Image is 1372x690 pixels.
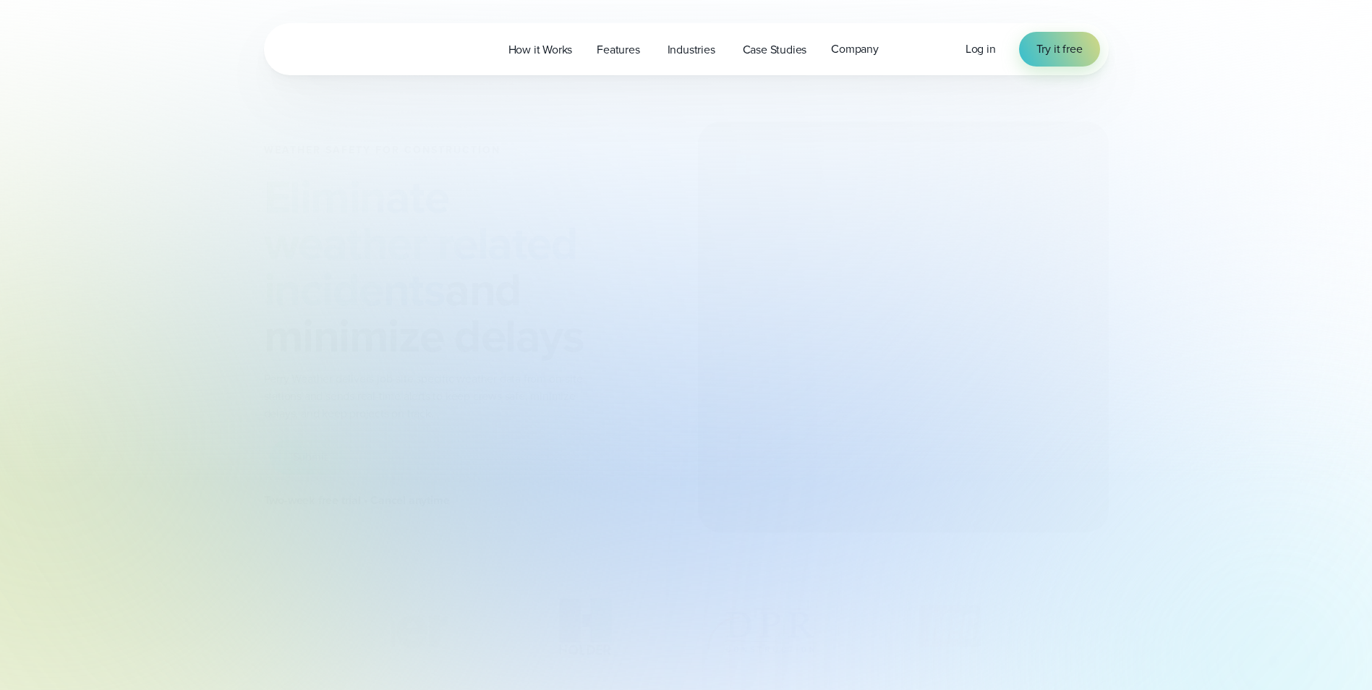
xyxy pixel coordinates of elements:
span: Log in [966,41,996,57]
a: Log in [966,41,996,58]
a: How it Works [496,35,585,64]
span: How it Works [508,41,573,59]
span: Features [597,41,639,59]
span: Case Studies [743,41,807,59]
span: Company [831,41,879,58]
a: Case Studies [730,35,819,64]
span: Industries [668,41,715,59]
span: Try it free [1036,41,1083,58]
a: Try it free [1019,32,1100,67]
